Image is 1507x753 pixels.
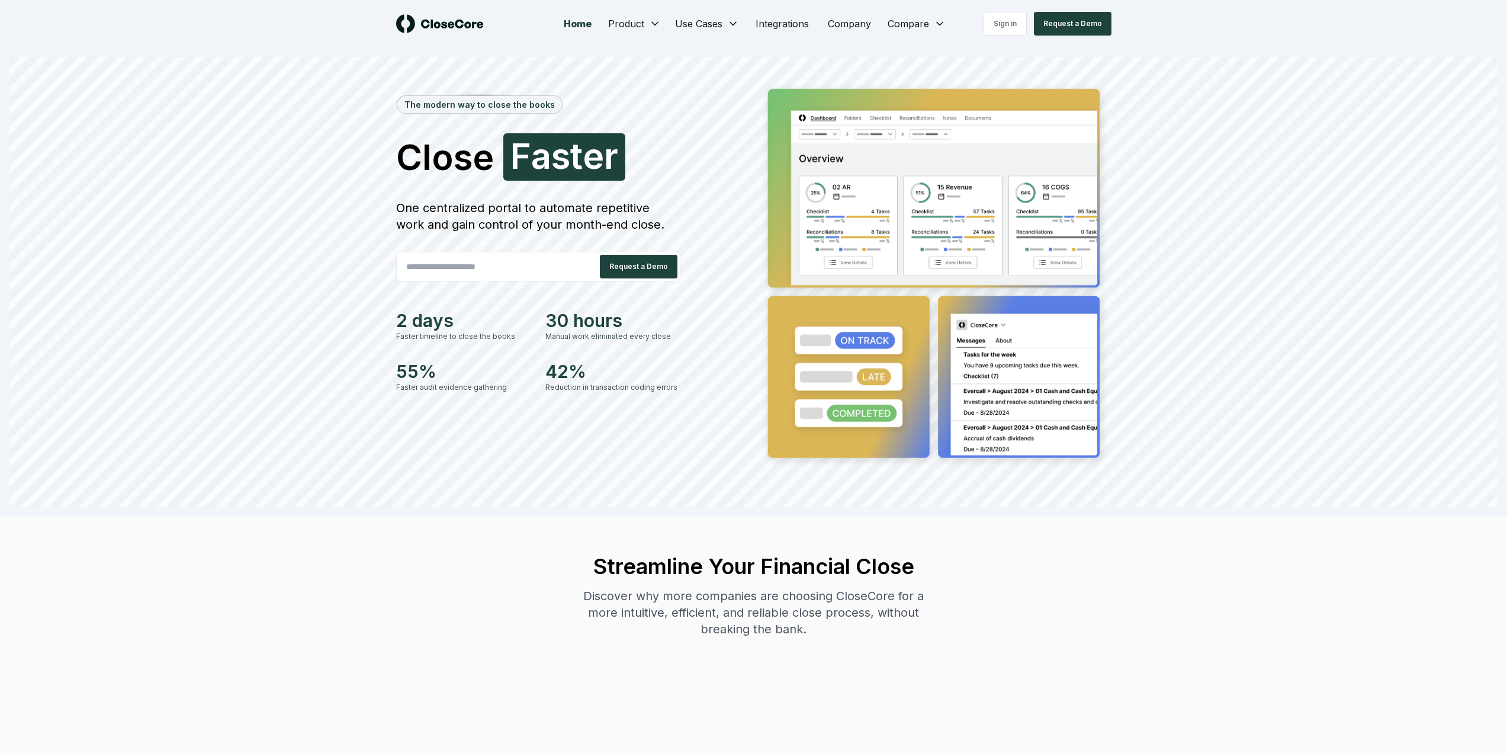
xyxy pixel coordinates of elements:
[396,310,531,331] div: 2 days
[396,382,531,393] div: Faster audit evidence gathering
[818,12,881,36] a: Company
[397,96,562,113] div: The modern way to close the books
[573,555,935,578] h2: Streamline Your Financial Close
[531,138,551,174] span: a
[573,588,935,637] div: Discover why more companies are choosing CloseCore for a more intuitive, efficient, and reliable ...
[881,12,953,36] button: Compare
[1034,12,1111,36] button: Request a Demo
[396,200,680,233] div: One centralized portal to automate repetitive work and gain control of your month-end close.
[604,138,618,174] span: r
[668,12,746,36] button: Use Cases
[601,12,668,36] button: Product
[675,17,722,31] span: Use Cases
[396,139,494,175] span: Close
[396,361,531,382] div: 55%
[396,331,531,342] div: Faster timeline to close the books
[510,138,531,174] span: F
[551,138,570,174] span: s
[600,255,677,278] button: Request a Demo
[545,382,680,393] div: Reduction in transaction coding errors
[570,138,583,174] span: t
[583,138,604,174] span: e
[545,331,680,342] div: Manual work eliminated every close
[396,14,484,33] img: logo
[608,17,644,31] span: Product
[888,17,929,31] span: Compare
[746,12,818,36] a: Integrations
[984,12,1027,36] a: Sign in
[554,12,601,36] a: Home
[545,361,680,382] div: 42%
[545,310,680,331] div: 30 hours
[759,81,1111,470] img: Jumbotron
